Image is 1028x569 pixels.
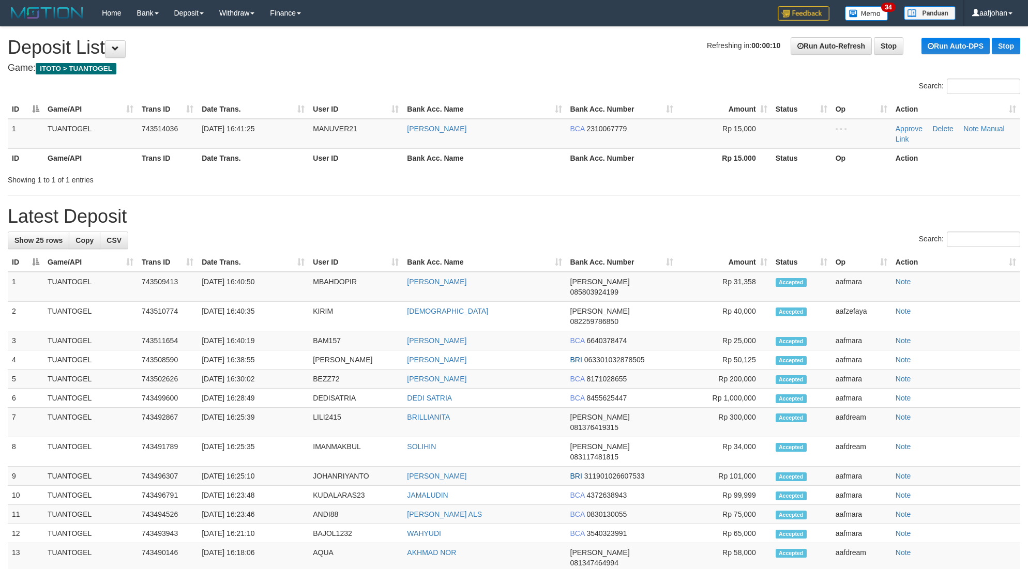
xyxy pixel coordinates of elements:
[772,148,832,167] th: Status
[407,548,456,557] a: AKHMAD NOR
[138,437,198,467] td: 743491789
[832,408,891,437] td: aafdream
[202,125,254,133] span: [DATE] 16:41:25
[138,272,198,302] td: 743509413
[751,41,780,50] strong: 00:00:10
[138,486,198,505] td: 743496791
[896,442,911,451] a: Note
[722,125,756,133] span: Rp 15,000
[43,331,138,350] td: TUANTOGEL
[896,307,911,315] a: Note
[776,443,807,452] span: Accepted
[8,302,43,331] td: 2
[791,37,872,55] a: Run Auto-Refresh
[107,236,122,244] span: CSV
[881,3,895,12] span: 34
[407,472,466,480] a: [PERSON_NAME]
[309,253,403,272] th: User ID: activate to sort column ascending
[8,119,43,149] td: 1
[896,548,911,557] a: Note
[43,437,138,467] td: TUANTOGEL
[43,408,138,437] td: TUANTOGEL
[896,125,1005,143] a: Manual Link
[309,486,403,505] td: KUDALARAS23
[8,408,43,437] td: 7
[570,453,618,461] span: Copy 083117481815 to clipboard
[309,350,403,370] td: [PERSON_NAME]
[891,148,1020,167] th: Action
[198,331,309,350] td: [DATE] 16:40:19
[776,394,807,403] span: Accepted
[8,100,43,119] th: ID: activate to sort column descending
[43,370,138,389] td: TUANTOGEL
[566,148,677,167] th: Bank Acc. Number
[921,38,990,54] a: Run Auto-DPS
[8,370,43,389] td: 5
[896,278,911,286] a: Note
[75,236,94,244] span: Copy
[8,37,1020,58] h1: Deposit List
[586,529,627,537] span: Copy 3540323991 to clipboard
[570,491,585,499] span: BCA
[43,100,138,119] th: Game/API: activate to sort column ascending
[407,529,441,537] a: WAHYUDI
[896,510,911,518] a: Note
[8,505,43,524] td: 11
[138,331,198,350] td: 743511654
[896,472,911,480] a: Note
[677,486,772,505] td: Rp 99,999
[309,100,403,119] th: User ID: activate to sort column ascending
[896,375,911,383] a: Note
[198,100,309,119] th: Date Trans.: activate to sort column ascending
[309,505,403,524] td: ANDI88
[586,510,627,518] span: Copy 0830130055 to clipboard
[309,467,403,486] td: JOHANRIYANTO
[677,505,772,524] td: Rp 75,000
[403,100,566,119] th: Bank Acc. Name: activate to sort column ascending
[8,350,43,370] td: 4
[947,232,1020,247] input: Search:
[586,336,627,345] span: Copy 6640378474 to clipboard
[69,232,100,249] a: Copy
[8,272,43,302] td: 1
[776,530,807,539] span: Accepted
[43,272,138,302] td: TUANTOGEL
[43,389,138,408] td: TUANTOGEL
[43,486,138,505] td: TUANTOGEL
[586,375,627,383] span: Copy 8171028655 to clipboard
[309,148,403,167] th: User ID
[8,232,69,249] a: Show 25 rows
[8,63,1020,73] h4: Game:
[198,272,309,302] td: [DATE] 16:40:50
[677,272,772,302] td: Rp 31,358
[407,510,482,518] a: [PERSON_NAME] ALS
[138,467,198,486] td: 743496307
[407,356,466,364] a: [PERSON_NAME]
[832,302,891,331] td: aafzefaya
[570,307,630,315] span: [PERSON_NAME]
[198,486,309,505] td: [DATE] 16:23:48
[8,253,43,272] th: ID: activate to sort column descending
[570,559,618,567] span: Copy 081347464994 to clipboard
[570,356,582,364] span: BRI
[403,148,566,167] th: Bank Acc. Name
[309,437,403,467] td: IMANMAKBUL
[138,408,198,437] td: 743492867
[100,232,128,249] a: CSV
[138,524,198,543] td: 743493943
[832,350,891,370] td: aafmara
[776,356,807,365] span: Accepted
[198,505,309,524] td: [DATE] 16:23:46
[896,336,911,345] a: Note
[832,100,891,119] th: Op: activate to sort column ascending
[707,41,780,50] span: Refreshing in:
[8,5,86,21] img: MOTION_logo.png
[586,491,627,499] span: Copy 4372638943 to clipboard
[566,100,677,119] th: Bank Acc. Number: activate to sort column ascending
[8,524,43,543] td: 12
[407,278,466,286] a: [PERSON_NAME]
[309,272,403,302] td: MBAHDOPIR
[776,307,807,316] span: Accepted
[896,125,923,133] a: Approve
[8,486,43,505] td: 10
